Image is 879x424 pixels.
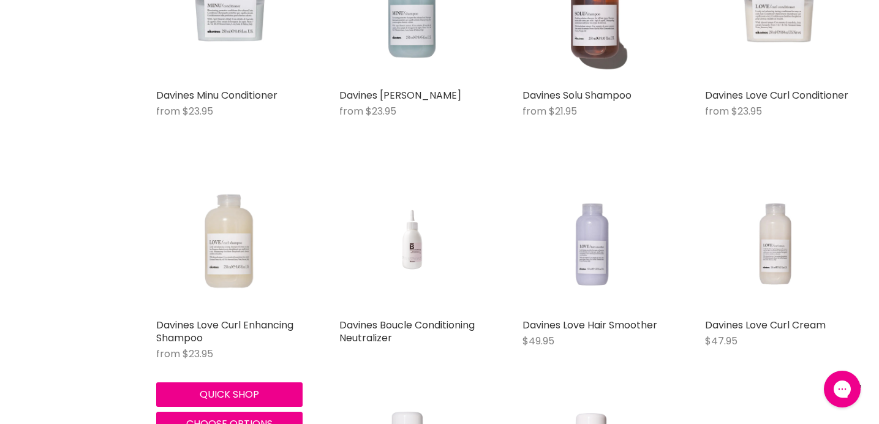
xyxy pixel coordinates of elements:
a: Davines Boucle Conditioning Neutralizer [339,318,475,345]
span: $23.95 [183,347,213,361]
a: Davines [PERSON_NAME] [339,88,461,102]
a: Davines Love Curl Cream [705,318,826,332]
a: Davines Love Hair Smoother [522,318,657,332]
span: from [339,104,363,118]
button: Quick shop [156,382,303,407]
a: Davines Love Curl Enhancing Shampoo [156,318,293,345]
img: Davines Boucle Conditioning Neutralizer [364,167,461,313]
span: $23.95 [366,104,396,118]
a: Davines Love Curl Conditioner [705,88,848,102]
span: $49.95 [522,334,554,348]
a: Davines Boucle Conditioning Neutralizer [339,167,486,313]
span: from [522,104,546,118]
img: Davines Love Hair Smoother [522,167,669,313]
span: $21.95 [549,104,577,118]
span: from [156,347,180,361]
span: $47.95 [705,334,738,348]
img: Davines Love Curl Cream [705,167,851,313]
img: Davines Love Curl Enhancing Shampoo [156,167,303,313]
a: Davines Solu Shampoo [522,88,632,102]
span: $23.95 [183,104,213,118]
iframe: Gorgias live chat messenger [818,366,867,412]
a: Davines Minu Conditioner [156,88,277,102]
span: from [705,104,729,118]
span: $23.95 [731,104,762,118]
span: from [156,104,180,118]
